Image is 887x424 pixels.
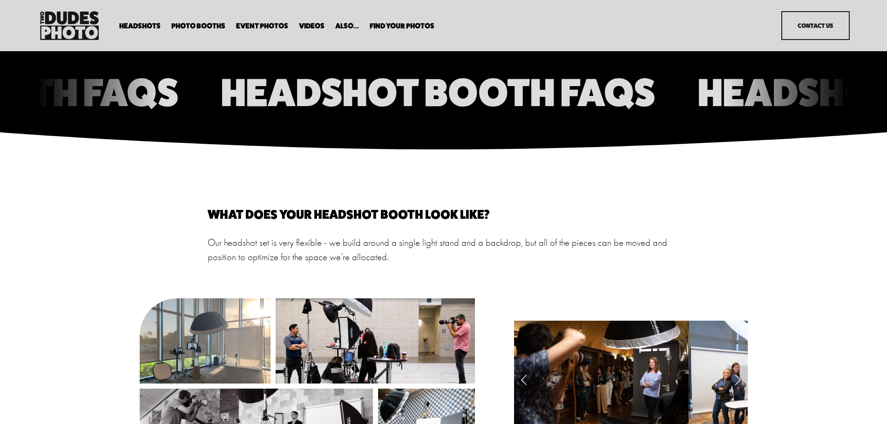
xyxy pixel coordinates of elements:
h4: What does your headshot Booth Look like? [208,208,679,221]
span: Find Your Photos [370,22,434,30]
a: folder dropdown [119,22,161,31]
span: Also... [335,22,359,30]
span: Photo Booths [171,22,225,30]
a: folder dropdown [370,22,434,31]
a: Next Slide [727,365,748,393]
p: Our headshot set is very flexible - we build around a single light stand and a backdrop, but all ... [208,236,679,264]
span: Headshots [119,22,161,30]
a: Contact Us [781,11,850,40]
a: folder dropdown [171,22,225,31]
a: folder dropdown [335,22,359,31]
img: Two Dudes Photo | Headshots, Portraits &amp; Photo Booths [37,9,102,42]
tspan: Headshot Booth FAQs [221,69,655,115]
a: Event Photos [236,22,288,31]
a: Previous Slide [514,365,535,393]
a: Videos [299,22,325,31]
